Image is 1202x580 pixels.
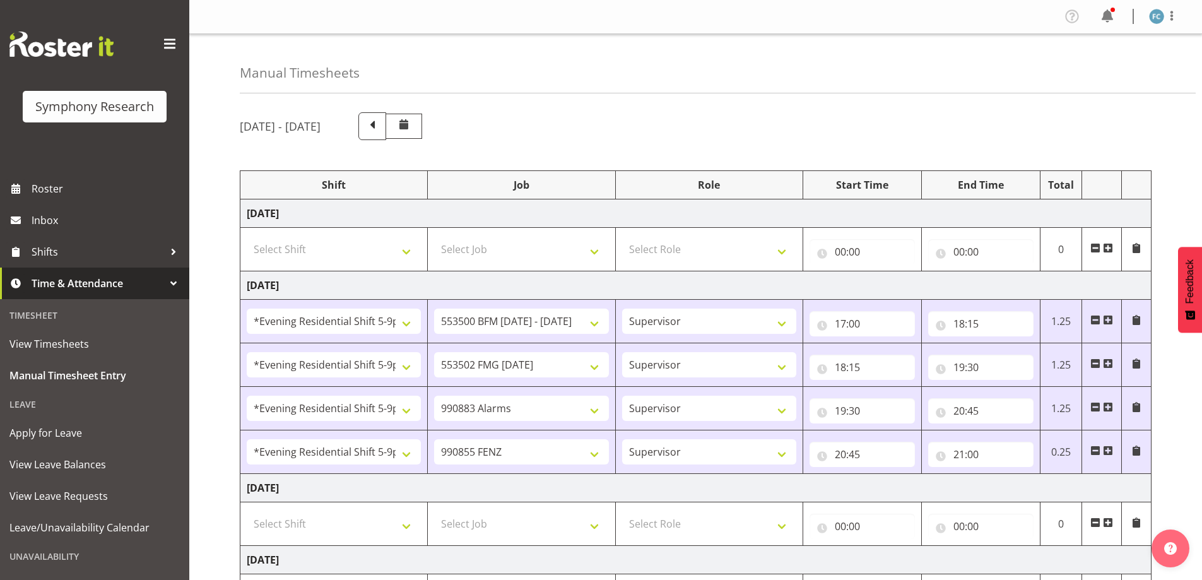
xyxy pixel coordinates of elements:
[434,177,608,192] div: Job
[9,487,180,506] span: View Leave Requests
[3,391,186,417] div: Leave
[9,366,180,385] span: Manual Timesheet Entry
[9,32,114,57] img: Rosterit website logo
[1178,247,1202,333] button: Feedback - Show survey
[1040,430,1082,474] td: 0.25
[3,480,186,512] a: View Leave Requests
[35,97,154,116] div: Symphony Research
[9,334,180,353] span: View Timesheets
[810,355,915,380] input: Click to select...
[9,455,180,474] span: View Leave Balances
[622,177,796,192] div: Role
[1040,300,1082,343] td: 1.25
[9,423,180,442] span: Apply for Leave
[810,311,915,336] input: Click to select...
[9,518,180,537] span: Leave/Unavailability Calendar
[3,512,186,543] a: Leave/Unavailability Calendar
[810,514,915,539] input: Click to select...
[3,449,186,480] a: View Leave Balances
[1047,177,1076,192] div: Total
[1040,343,1082,387] td: 1.25
[810,442,915,467] input: Click to select...
[3,302,186,328] div: Timesheet
[928,311,1034,336] input: Click to select...
[240,199,1152,228] td: [DATE]
[240,271,1152,300] td: [DATE]
[928,514,1034,539] input: Click to select...
[928,442,1034,467] input: Click to select...
[240,546,1152,574] td: [DATE]
[32,179,183,198] span: Roster
[1040,387,1082,430] td: 1.25
[810,239,915,264] input: Click to select...
[810,398,915,423] input: Click to select...
[240,66,360,80] h4: Manual Timesheets
[1164,542,1177,555] img: help-xxl-2.png
[32,242,164,261] span: Shifts
[3,543,186,569] div: Unavailability
[928,239,1034,264] input: Click to select...
[1040,502,1082,546] td: 0
[1149,9,1164,24] img: fisi-cook-lagatule1979.jpg
[3,328,186,360] a: View Timesheets
[1184,259,1196,304] span: Feedback
[928,398,1034,423] input: Click to select...
[240,119,321,133] h5: [DATE] - [DATE]
[247,177,421,192] div: Shift
[1040,228,1082,271] td: 0
[32,211,183,230] span: Inbox
[32,274,164,293] span: Time & Attendance
[928,177,1034,192] div: End Time
[3,417,186,449] a: Apply for Leave
[240,474,1152,502] td: [DATE]
[810,177,915,192] div: Start Time
[3,360,186,391] a: Manual Timesheet Entry
[928,355,1034,380] input: Click to select...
